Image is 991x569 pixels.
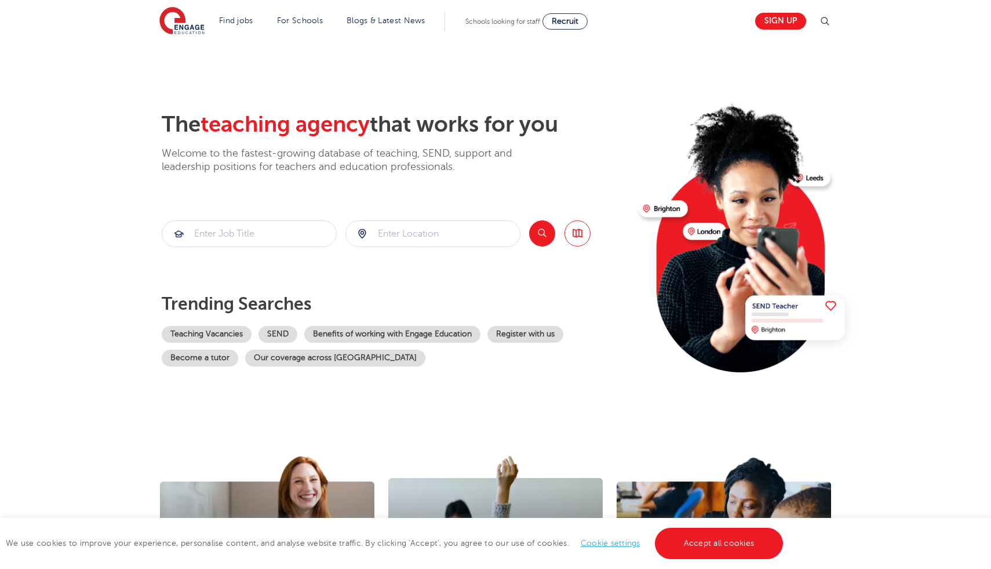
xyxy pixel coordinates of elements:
[304,326,480,343] a: Benefits of working with Engage Education
[162,350,238,367] a: Become a tutor
[542,13,588,30] a: Recruit
[347,16,425,25] a: Blogs & Latest News
[552,17,578,26] span: Recruit
[219,16,253,25] a: Find jobs
[755,13,806,30] a: Sign up
[6,539,786,548] span: We use cookies to improve your experience, personalise content, and analyse website traffic. By c...
[245,350,425,367] a: Our coverage across [GEOGRAPHIC_DATA]
[529,220,555,247] button: Search
[655,528,784,559] a: Accept all cookies
[201,112,370,137] span: teaching agency
[487,326,563,343] a: Register with us
[162,220,337,247] div: Submit
[162,147,544,174] p: Welcome to the fastest-growing database of teaching, SEND, support and leadership positions for t...
[346,221,520,247] input: Submit
[162,221,336,247] input: Submit
[162,326,252,343] a: Teaching Vacancies
[345,220,520,247] div: Submit
[162,111,629,138] h2: The that works for you
[258,326,297,343] a: SEND
[277,16,323,25] a: For Schools
[159,7,205,36] img: Engage Education
[465,17,540,26] span: Schools looking for staff
[581,539,640,548] a: Cookie settings
[162,293,629,314] p: Trending searches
